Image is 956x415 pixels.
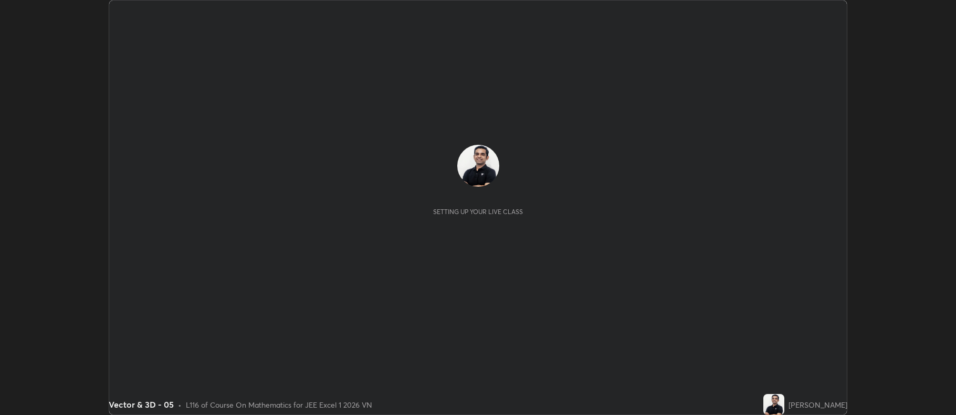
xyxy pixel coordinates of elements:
[433,208,523,216] div: Setting up your live class
[109,398,174,411] div: Vector & 3D - 05
[178,399,182,410] div: •
[789,399,847,410] div: [PERSON_NAME]
[186,399,372,410] div: L116 of Course On Mathematics for JEE Excel 1 2026 VN
[457,145,499,187] img: f8aae543885a491b8a905e74841c74d5.jpg
[763,394,784,415] img: f8aae543885a491b8a905e74841c74d5.jpg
